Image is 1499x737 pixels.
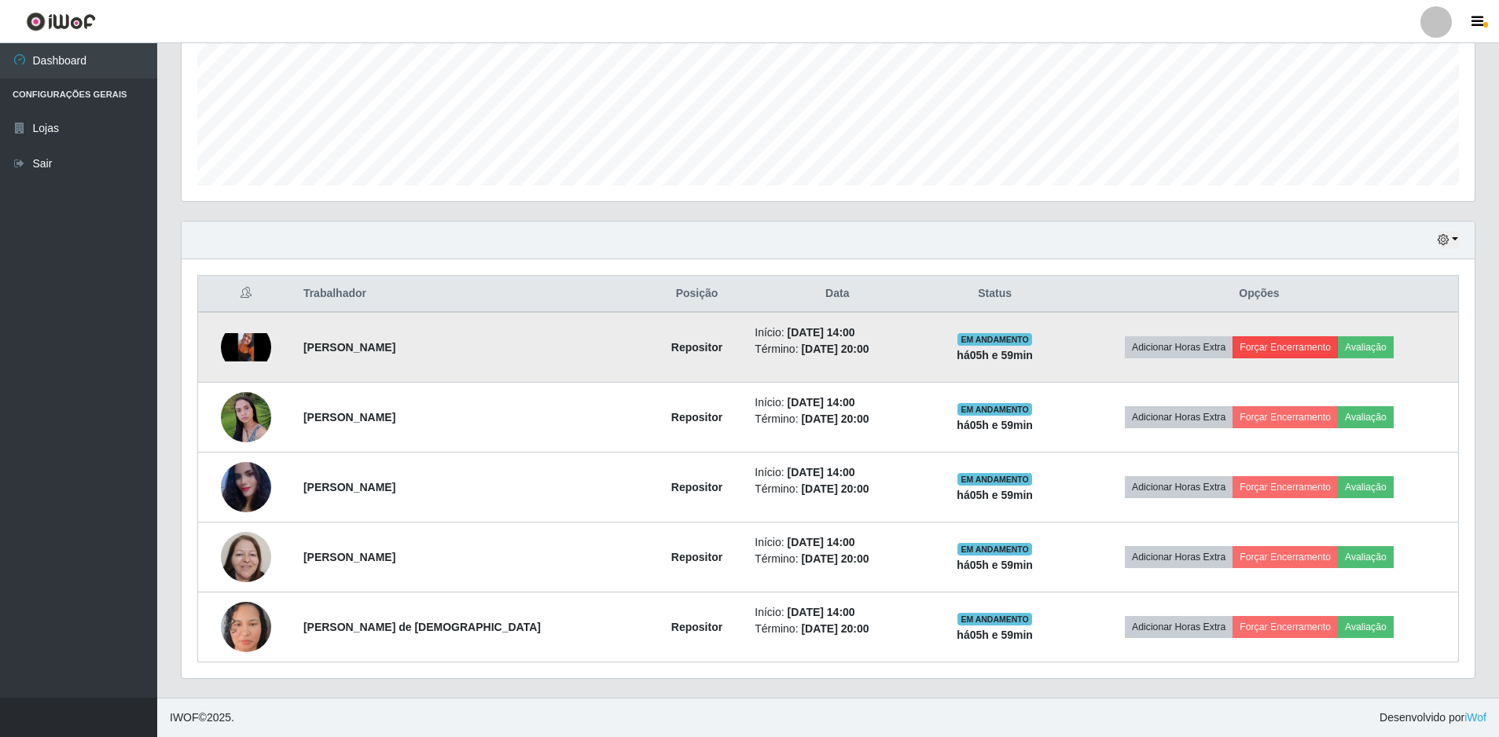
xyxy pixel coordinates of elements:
[1464,711,1486,724] a: iWof
[957,349,1033,361] strong: há 05 h e 59 min
[1125,616,1233,638] button: Adicionar Horas Extra
[801,482,869,495] time: [DATE] 20:00
[1125,476,1233,498] button: Adicionar Horas Extra
[294,276,648,313] th: Trabalhador
[1233,476,1338,498] button: Forçar Encerramento
[221,442,271,532] img: 1752077085843.jpeg
[788,466,855,478] time: [DATE] 14:00
[1338,476,1394,498] button: Avaliação
[221,372,271,462] img: 1759491068769.jpeg
[170,709,234,726] span: © 2025 .
[1233,546,1338,568] button: Forçar Encerramento
[303,551,395,563] strong: [PERSON_NAME]
[801,552,869,565] time: [DATE] 20:00
[755,341,920,357] li: Término:
[1233,406,1338,428] button: Forçar Encerramento
[671,481,722,493] strong: Repositor
[755,534,920,551] li: Início:
[1233,616,1338,638] button: Forçar Encerramento
[303,341,395,354] strong: [PERSON_NAME]
[1338,336,1394,358] button: Avaliação
[755,604,920,621] li: Início:
[957,489,1033,501] strong: há 05 h e 59 min
[1060,276,1459,313] th: Opções
[671,411,722,423] strong: Repositor
[1125,336,1233,358] button: Adicionar Horas Extra
[1125,546,1233,568] button: Adicionar Horas Extra
[26,12,96,31] img: CoreUI Logo
[1338,406,1394,428] button: Avaliação
[957,333,1032,346] span: EM ANDAMENTO
[671,621,722,633] strong: Repositor
[303,411,395,423] strong: [PERSON_NAME]
[957,473,1032,486] span: EM ANDAMENTO
[929,276,1060,313] th: Status
[957,629,1033,641] strong: há 05 h e 59 min
[1338,546,1394,568] button: Avaliação
[221,512,271,602] img: 1757629806308.jpeg
[801,343,869,355] time: [DATE] 20:00
[745,276,929,313] th: Data
[221,333,271,361] img: 1748082649324.jpeg
[1338,616,1394,638] button: Avaliação
[788,536,855,548] time: [DATE] 14:00
[755,411,920,427] li: Término:
[801,412,869,425] time: [DATE] 20:00
[755,621,920,637] li: Término:
[1233,336,1338,358] button: Forçar Encerramento
[957,559,1033,571] strong: há 05 h e 59 min
[755,551,920,567] li: Término:
[303,481,395,493] strong: [PERSON_NAME]
[788,396,855,409] time: [DATE] 14:00
[957,543,1032,555] span: EM ANDAMENTO
[788,326,855,339] time: [DATE] 14:00
[221,582,271,672] img: 1758299119376.jpeg
[671,551,722,563] strong: Repositor
[1380,709,1486,726] span: Desenvolvido por
[755,464,920,481] li: Início:
[1125,406,1233,428] button: Adicionar Horas Extra
[801,622,869,635] time: [DATE] 20:00
[648,276,746,313] th: Posição
[303,621,541,633] strong: [PERSON_NAME] de [DEMOGRAPHIC_DATA]
[671,341,722,354] strong: Repositor
[755,324,920,341] li: Início:
[957,403,1032,416] span: EM ANDAMENTO
[957,613,1032,625] span: EM ANDAMENTO
[957,419,1033,431] strong: há 05 h e 59 min
[755,394,920,411] li: Início:
[788,606,855,618] time: [DATE] 14:00
[170,711,199,724] span: IWOF
[755,481,920,497] li: Término:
